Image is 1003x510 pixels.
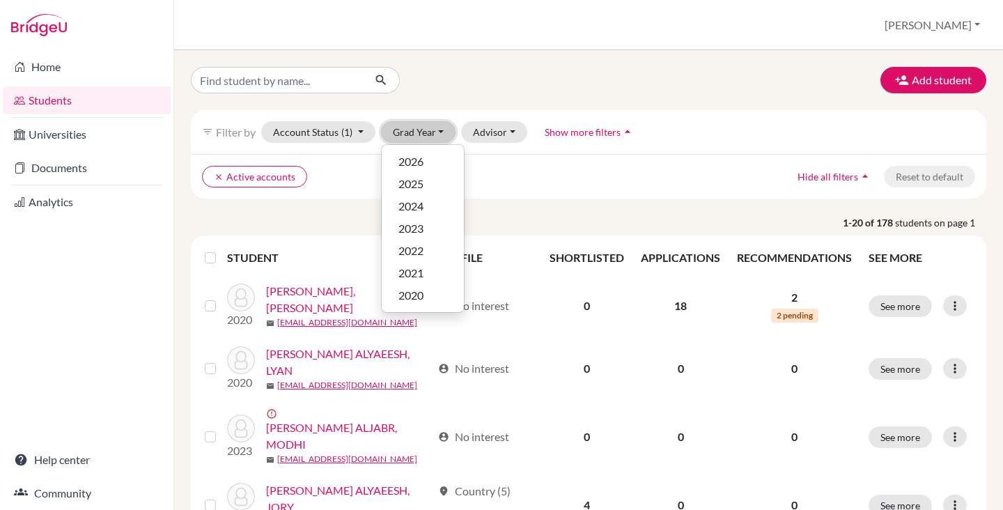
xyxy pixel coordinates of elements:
i: arrow_drop_up [858,169,872,183]
span: 2020 [398,287,423,304]
span: Show more filters [545,126,621,138]
th: STUDENT [227,241,430,275]
a: Analytics [3,188,171,216]
button: Grad Year [381,121,456,143]
input: Find student by name... [191,67,364,93]
button: 2021 [382,262,464,284]
div: No interest [438,297,509,314]
span: location_on [438,486,449,497]
button: Reset to default [884,166,975,187]
button: 2024 [382,195,464,217]
p: 2 [737,289,852,306]
span: 2 pending [771,309,818,323]
a: [EMAIL_ADDRESS][DOMAIN_NAME] [277,379,417,392]
p: 0 [737,428,852,445]
th: SEE MORE [860,241,981,275]
button: [PERSON_NAME] [878,12,986,38]
span: (1) [341,126,352,138]
a: Universities [3,121,171,148]
td: 0 [541,275,632,337]
span: account_circle [438,363,449,374]
span: mail [266,382,274,390]
i: filter_list [202,126,213,137]
span: 2023 [398,220,423,237]
td: 0 [632,400,729,474]
button: clearActive accounts [202,166,307,187]
button: 2023 [382,217,464,240]
td: 18 [632,275,729,337]
div: Country (5) [438,483,511,500]
span: error_outline [266,408,280,419]
th: SHORTLISTED [541,241,632,275]
span: students on page 1 [895,215,986,230]
button: 2025 [382,173,464,195]
span: 2022 [398,242,423,259]
img: A. ALAMEEL, DANAH ABDULAZIZ [227,284,255,311]
span: Hide all filters [798,171,858,183]
strong: 1-20 of 178 [843,215,895,230]
a: Home [3,53,171,81]
button: See more [869,426,932,448]
span: Filter by [216,125,256,139]
span: 2021 [398,265,423,281]
th: PROFILE [430,241,541,275]
th: RECOMMENDATIONS [729,241,860,275]
th: APPLICATIONS [632,241,729,275]
a: [PERSON_NAME] ALYAEESH, LYAN [266,346,433,379]
p: 2023 [227,442,255,459]
span: 2026 [398,153,423,170]
button: Account Status(1) [261,121,375,143]
button: 2022 [382,240,464,262]
a: [PERSON_NAME] ALJABR, MODHI [266,419,433,453]
button: Advisor [461,121,527,143]
img: Bridge-U [11,14,67,36]
img: ABDULAZIZ A. ALJABR, MODHI [227,415,255,442]
td: 0 [541,400,632,474]
div: No interest [438,428,509,445]
a: Help center [3,446,171,474]
p: 2020 [227,311,255,328]
span: account_circle [438,431,449,442]
p: 2020 [227,374,255,391]
td: 0 [632,337,729,400]
button: 2026 [382,150,464,173]
button: Hide all filtersarrow_drop_up [786,166,884,187]
button: See more [869,358,932,380]
div: Grad Year [381,144,465,313]
a: Documents [3,154,171,182]
span: 2024 [398,198,423,215]
a: [PERSON_NAME], [PERSON_NAME] [266,283,433,316]
a: [EMAIL_ADDRESS][DOMAIN_NAME] [277,453,417,465]
i: arrow_drop_up [621,125,635,139]
span: mail [266,319,274,327]
a: Students [3,86,171,114]
span: mail [266,456,274,464]
img: ABDULAHAZIZ M. ALYAEESH, LYAN [227,346,255,374]
button: Add student [880,67,986,93]
span: 2025 [398,176,423,192]
div: No interest [438,360,509,377]
a: [EMAIL_ADDRESS][DOMAIN_NAME] [277,316,417,329]
button: See more [869,295,932,317]
p: 0 [737,360,852,377]
i: clear [214,172,224,182]
td: 0 [541,337,632,400]
a: Community [3,479,171,507]
button: Show more filtersarrow_drop_up [533,121,646,143]
button: 2020 [382,284,464,307]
